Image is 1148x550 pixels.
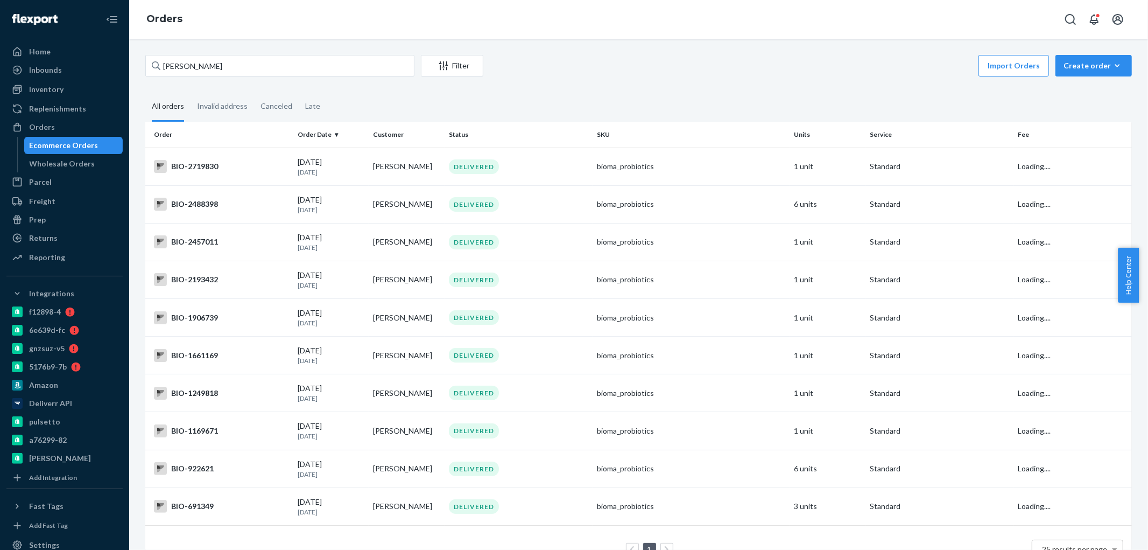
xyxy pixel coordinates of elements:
[790,223,866,261] td: 1 unit
[790,299,866,337] td: 1 unit
[29,84,64,95] div: Inventory
[870,312,1009,323] p: Standard
[154,160,289,173] div: BIO-2719830
[870,161,1009,172] p: Standard
[29,65,62,75] div: Inbounds
[101,9,123,30] button: Close Navigation
[154,387,289,400] div: BIO-1249818
[790,374,866,412] td: 1 unit
[29,361,67,372] div: 5176b9-7b
[298,497,365,517] div: [DATE]
[29,288,74,299] div: Integrations
[145,122,293,148] th: Order
[790,488,866,525] td: 3 units
[298,507,365,517] p: [DATE]
[29,214,46,225] div: Prep
[298,318,365,328] p: [DATE]
[29,122,55,133] div: Orders
[1118,248,1139,303] button: Help Center
[305,92,320,120] div: Late
[449,235,499,249] div: DELIVERED
[1083,9,1105,30] button: Open notifications
[597,312,786,323] div: bioma_probiotics
[1013,122,1132,148] th: Fee
[260,92,292,120] div: Canceled
[6,413,123,430] a: pulsetto
[6,358,123,375] a: 5176b9-7b
[597,274,786,285] div: bioma_probiotics
[6,100,123,117] a: Replenishments
[298,459,365,479] div: [DATE]
[29,307,61,317] div: f12898-4
[449,197,499,212] div: DELIVERED
[1013,337,1132,374] td: Loading....
[29,473,77,482] div: Add Integration
[870,274,1009,285] p: Standard
[6,471,123,484] a: Add Integration
[145,55,414,76] input: Search orders
[29,46,51,57] div: Home
[29,416,60,427] div: pulsetto
[154,311,289,324] div: BIO-1906739
[870,463,1009,474] p: Standard
[29,325,65,336] div: 6e639d-fc
[870,199,1009,210] p: Standard
[449,310,499,325] div: DELIVERED
[597,501,786,512] div: bioma_probiotics
[597,426,786,436] div: bioma_probiotics
[1013,148,1132,185] td: Loading....
[298,270,365,290] div: [DATE]
[6,193,123,210] a: Freight
[865,122,1013,148] th: Service
[1013,223,1132,261] td: Loading....
[1013,299,1132,337] td: Loading....
[445,122,593,148] th: Status
[373,130,440,139] div: Customer
[29,196,55,207] div: Freight
[12,14,58,25] img: Flexport logo
[6,498,123,515] button: Fast Tags
[449,423,499,438] div: DELIVERED
[790,122,866,148] th: Units
[154,235,289,248] div: BIO-2457011
[29,233,58,243] div: Returns
[6,431,123,449] a: a76299-82
[870,501,1009,512] p: Standard
[298,168,365,177] p: [DATE]
[298,421,365,441] div: [DATE]
[790,337,866,374] td: 1 unit
[449,348,499,363] div: DELIVERED
[870,426,1009,436] p: Standard
[138,4,191,35] ol: breadcrumbs
[146,13,182,25] a: Orders
[29,252,65,263] div: Reporting
[298,431,365,441] p: [DATE]
[29,177,52,187] div: Parcel
[298,345,365,365] div: [DATE]
[449,273,499,287] div: DELIVERED
[6,119,123,136] a: Orders
[30,140,98,151] div: Ecommerce Orders
[369,261,445,298] td: [PERSON_NAME]
[293,122,369,148] th: Order Date
[6,81,123,98] a: Inventory
[29,453,91,464] div: [PERSON_NAME]
[1013,185,1132,223] td: Loading....
[1013,488,1132,525] td: Loading....
[298,356,365,365] p: [DATE]
[597,199,786,210] div: bioma_probiotics
[29,501,64,512] div: Fast Tags
[154,500,289,513] div: BIO-691349
[1013,412,1132,450] td: Loading....
[6,303,123,321] a: f12898-4
[154,198,289,211] div: BIO-2488398
[154,349,289,362] div: BIO-1661169
[978,55,1049,76] button: Import Orders
[597,161,786,172] div: bioma_probiotics
[369,374,445,412] td: [PERSON_NAME]
[790,412,866,450] td: 1 unit
[369,337,445,374] td: [PERSON_NAME]
[593,122,790,148] th: SKU
[29,398,72,409] div: Deliverr API
[29,435,67,445] div: a76299-82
